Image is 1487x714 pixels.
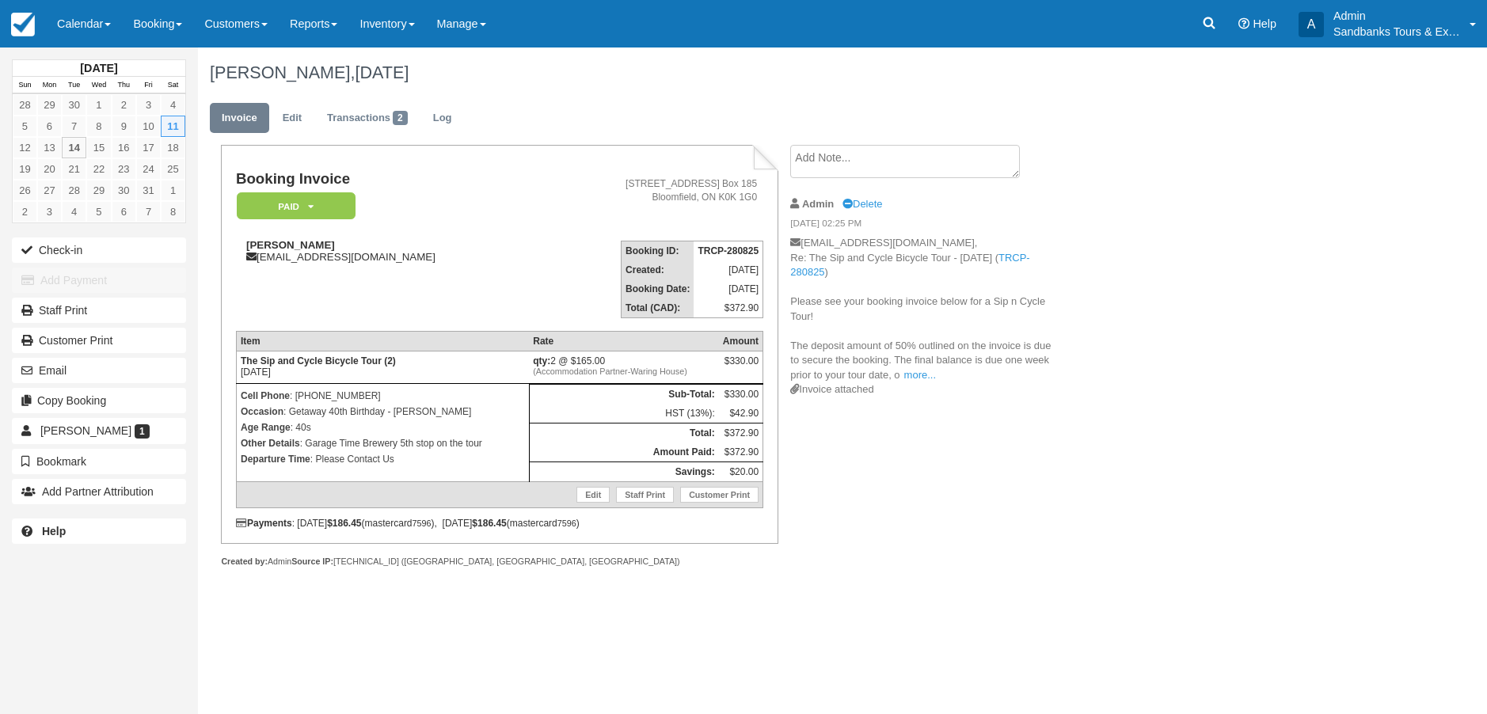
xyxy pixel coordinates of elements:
[112,158,136,180] a: 23
[12,237,186,263] button: Check-in
[698,245,759,256] strong: TRCP-280825
[241,404,525,420] p: : Getaway 40th Birthday - [PERSON_NAME]
[161,77,185,94] th: Sat
[790,382,1057,397] div: Invoice attached
[246,239,335,251] strong: [PERSON_NAME]
[719,462,763,482] td: $20.00
[241,454,310,465] strong: Departure Time
[37,180,62,201] a: 27
[136,137,161,158] a: 17
[723,355,759,379] div: $330.00
[13,77,37,94] th: Sun
[241,435,525,451] p: : Garage Time Brewery 5th stop on the tour
[12,479,186,504] button: Add Partner Attribution
[622,279,694,298] th: Booking Date:
[616,487,674,503] a: Staff Print
[80,62,117,74] strong: [DATE]
[86,116,111,137] a: 8
[86,158,111,180] a: 22
[790,217,1057,234] em: [DATE] 02:25 PM
[236,351,529,384] td: [DATE]
[13,180,37,201] a: 26
[161,201,185,222] a: 8
[694,279,763,298] td: [DATE]
[37,201,62,222] a: 3
[13,201,37,222] a: 2
[719,332,763,351] th: Amount
[719,442,763,462] td: $372.90
[12,388,186,413] button: Copy Booking
[221,556,268,566] strong: Created by:
[210,63,1302,82] h1: [PERSON_NAME],
[135,424,150,439] span: 1
[42,525,66,537] b: Help
[315,103,420,134] a: Transactions2
[161,180,185,201] a: 1
[161,158,185,180] a: 25
[622,241,694,261] th: Booking ID:
[40,424,131,437] span: [PERSON_NAME]
[12,418,186,443] a: [PERSON_NAME] 1
[533,366,715,376] em: (Accommodation Partner-Waring House)
[719,404,763,423] td: $42.90
[112,180,136,201] a: 30
[136,116,161,137] a: 10
[86,201,111,222] a: 5
[13,116,37,137] a: 5
[529,404,719,423] td: HST (13%):
[241,438,300,449] strong: Other Details
[622,260,694,279] th: Created:
[62,94,86,116] a: 30
[421,103,464,134] a: Log
[1299,12,1324,37] div: A
[1253,17,1276,30] span: Help
[12,298,186,323] a: Staff Print
[241,406,283,417] strong: Occasion
[529,332,719,351] th: Rate
[161,116,185,137] a: 11
[13,94,37,116] a: 28
[136,94,161,116] a: 3
[12,328,186,353] a: Customer Print
[622,298,694,318] th: Total (CAD):
[12,518,186,544] a: Help
[413,518,432,528] small: 7596
[549,177,757,204] address: [STREET_ADDRESS] Box 185 Bloomfield, ON K0K 1G0
[529,385,719,404] th: Sub-Total:
[529,423,719,443] th: Total:
[37,137,62,158] a: 13
[12,268,186,293] button: Add Payment
[236,239,542,263] div: [EMAIL_ADDRESS][DOMAIN_NAME]
[62,137,86,158] a: 14
[86,137,111,158] a: 15
[802,198,834,210] strong: Admin
[327,518,361,529] strong: $186.45
[13,158,37,180] a: 19
[1238,18,1249,29] i: Help
[904,369,936,381] a: more...
[241,388,525,404] p: : [PHONE_NUMBER]
[86,77,111,94] th: Wed
[112,201,136,222] a: 6
[62,180,86,201] a: 28
[161,137,185,158] a: 18
[236,332,529,351] th: Item
[112,116,136,137] a: 9
[1333,8,1460,24] p: Admin
[161,94,185,116] a: 4
[241,422,291,433] strong: Age Range
[355,63,409,82] span: [DATE]
[1333,24,1460,40] p: Sandbanks Tours & Experiences
[291,556,333,566] strong: Source IP:
[719,385,763,404] td: $330.00
[719,423,763,443] td: $372.90
[37,77,62,94] th: Mon
[13,137,37,158] a: 12
[11,13,35,36] img: checkfront-main-nav-mini-logo.png
[62,201,86,222] a: 4
[842,198,882,210] a: Delete
[112,137,136,158] a: 16
[86,94,111,116] a: 1
[236,171,542,188] h1: Booking Invoice
[557,518,576,528] small: 7596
